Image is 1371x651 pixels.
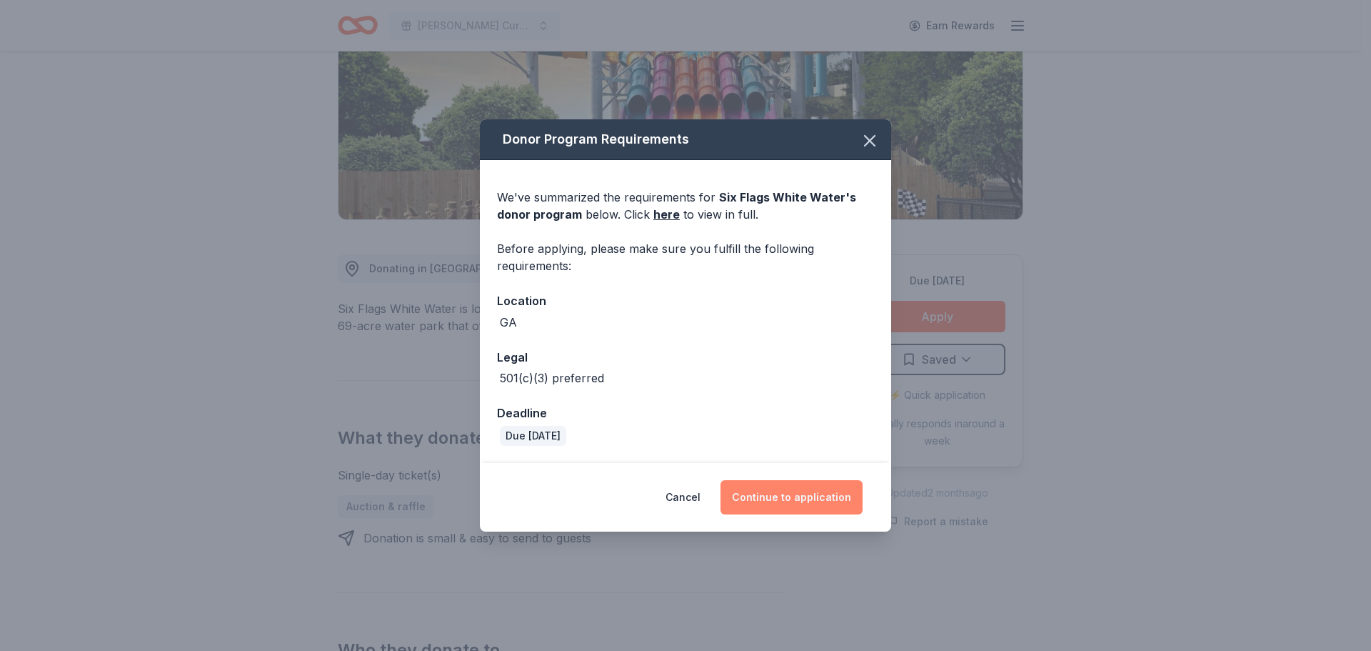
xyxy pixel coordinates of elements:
div: Deadline [497,404,874,422]
div: Donor Program Requirements [480,119,891,160]
div: Before applying, please make sure you fulfill the following requirements: [497,240,874,274]
div: We've summarized the requirements for below. Click to view in full. [497,189,874,223]
div: Due [DATE] [500,426,566,446]
button: Continue to application [720,480,863,515]
div: Location [497,292,874,310]
div: Legal [497,348,874,367]
button: Cancel [666,480,700,515]
div: 501(c)(3) preferred [500,369,604,387]
div: GA [500,314,517,331]
a: here [653,206,680,223]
